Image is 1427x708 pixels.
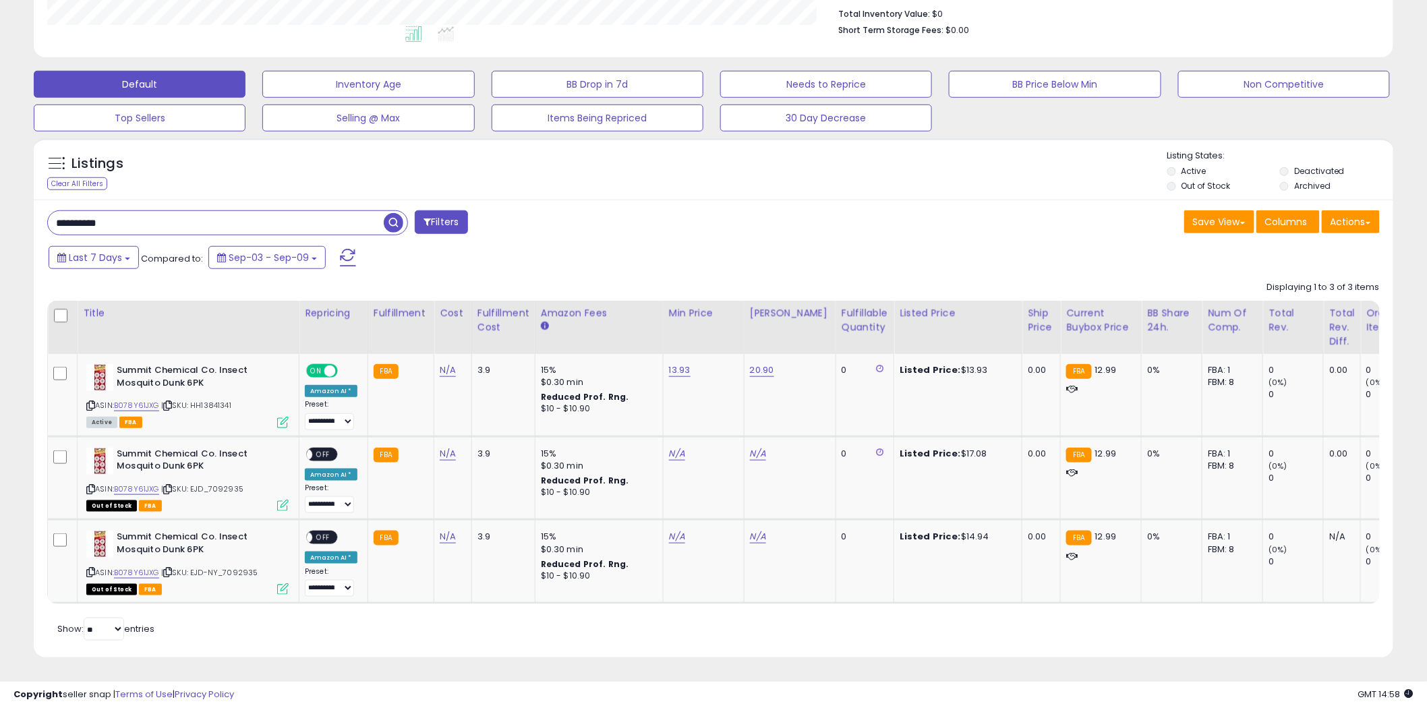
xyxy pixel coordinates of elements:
[208,246,326,269] button: Sep-03 - Sep-09
[541,487,653,498] div: $10 - $10.90
[1208,531,1252,543] div: FBA: 1
[440,530,456,543] a: N/A
[1028,364,1050,376] div: 0.00
[374,448,399,463] small: FBA
[49,246,139,269] button: Last 7 Days
[1366,306,1416,334] div: Ordered Items
[1265,215,1308,229] span: Columns
[669,447,685,461] a: N/A
[117,531,281,559] b: Summit Chemical Co. Insect Mosquito Dunk 6PK
[175,688,234,701] a: Privacy Policy
[1267,281,1380,294] div: Displaying 1 to 3 of 3 items
[305,567,357,597] div: Preset:
[541,448,653,460] div: 15%
[69,251,122,264] span: Last 7 Days
[1366,556,1421,568] div: 0
[1329,306,1355,349] div: Total Rev. Diff.
[1294,180,1331,191] label: Archived
[71,154,123,173] h5: Listings
[541,306,658,320] div: Amazon Fees
[900,448,1012,460] div: $17.08
[1147,448,1192,460] div: 0%
[1366,364,1421,376] div: 0
[1066,531,1091,545] small: FBA
[949,71,1161,98] button: BB Price Below Min
[86,584,137,595] span: All listings that are currently out of stock and unavailable for purchase on Amazon
[1147,531,1192,543] div: 0%
[842,306,888,334] div: Fulfillable Quantity
[541,570,653,582] div: $10 - $10.90
[1366,377,1385,388] small: (0%)
[477,364,525,376] div: 3.9
[1208,306,1257,334] div: Num of Comp.
[477,306,529,334] div: Fulfillment Cost
[720,105,932,131] button: 30 Day Decrease
[86,500,137,512] span: All listings that are currently out of stock and unavailable for purchase on Amazon
[541,558,629,570] b: Reduced Prof. Rng.
[336,365,357,377] span: OFF
[1182,180,1231,191] label: Out of Stock
[1208,460,1252,472] div: FBM: 8
[161,483,243,494] span: | SKU: EJD_7092935
[1294,165,1345,177] label: Deactivated
[114,567,159,579] a: B078Y61JXG
[1208,364,1252,376] div: FBA: 1
[305,306,362,320] div: Repricing
[139,584,162,595] span: FBA
[750,306,830,320] div: [PERSON_NAME]
[83,306,293,320] div: Title
[1322,210,1380,233] button: Actions
[1269,556,1323,568] div: 0
[161,400,231,411] span: | SKU: HH13841341
[13,688,234,701] div: seller snap | |
[34,105,245,131] button: Top Sellers
[117,364,281,392] b: Summit Chemical Co. Insect Mosquito Dunk 6PK
[86,448,113,475] img: 41F9J6ifhcL._SL40_.jpg
[900,447,961,460] b: Listed Price:
[541,475,629,486] b: Reduced Prof. Rng.
[1028,531,1050,543] div: 0.00
[86,364,289,427] div: ASIN:
[1366,461,1385,471] small: (0%)
[492,105,703,131] button: Items Being Repriced
[1147,306,1196,334] div: BB Share 24h.
[1366,448,1421,460] div: 0
[229,251,309,264] span: Sep-03 - Sep-09
[669,306,738,320] div: Min Price
[1366,544,1385,555] small: (0%)
[945,24,969,36] span: $0.00
[1147,364,1192,376] div: 0%
[1028,306,1055,334] div: Ship Price
[1269,364,1323,376] div: 0
[541,460,653,472] div: $0.30 min
[86,531,289,593] div: ASIN:
[541,320,549,332] small: Amazon Fees.
[305,552,357,564] div: Amazon AI *
[900,363,961,376] b: Listed Price:
[1095,447,1117,460] span: 12.99
[1208,376,1252,388] div: FBM: 8
[1366,472,1421,484] div: 0
[900,531,1012,543] div: $14.94
[477,531,525,543] div: 3.9
[492,71,703,98] button: BB Drop in 7d
[1066,306,1136,334] div: Current Buybox Price
[13,688,63,701] strong: Copyright
[57,622,154,635] span: Show: entries
[541,391,629,403] b: Reduced Prof. Rng.
[669,530,685,543] a: N/A
[415,210,467,234] button: Filters
[440,447,456,461] a: N/A
[34,71,245,98] button: Default
[842,531,883,543] div: 0
[117,448,281,476] b: Summit Chemical Co. Insect Mosquito Dunk 6PK
[750,447,766,461] a: N/A
[86,531,113,558] img: 41F9J6ifhcL._SL40_.jpg
[1066,448,1091,463] small: FBA
[114,400,159,411] a: B078Y61JXG
[1256,210,1320,233] button: Columns
[1366,388,1421,401] div: 0
[541,531,653,543] div: 15%
[1269,306,1318,334] div: Total Rev.
[305,400,357,430] div: Preset:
